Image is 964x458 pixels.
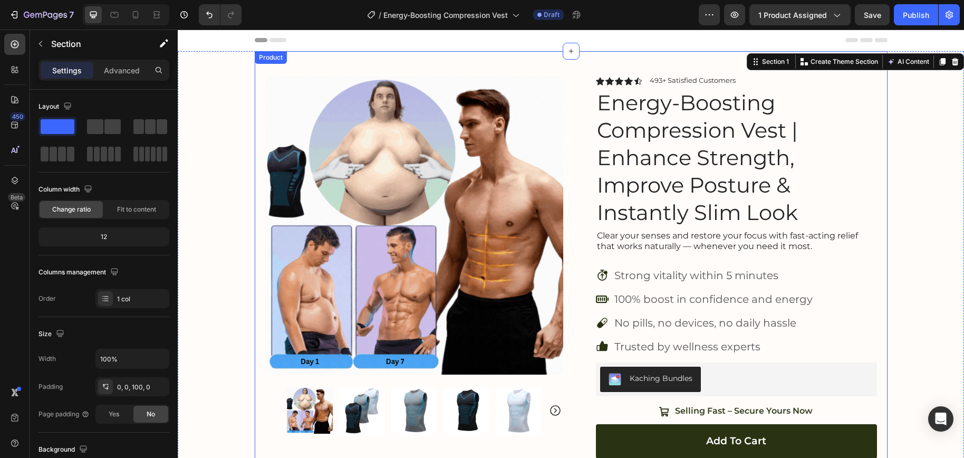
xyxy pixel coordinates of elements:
[419,201,698,223] p: Clear your senses and restore your focus with fast-acting relief that works naturally — whenever ...
[117,383,167,392] div: 0, 0, 100, 0
[52,205,91,214] span: Change ratio
[52,65,82,76] p: Settings
[431,343,444,356] img: KachingBundles.png
[41,230,167,244] div: 12
[38,100,74,114] div: Layout
[199,4,242,25] div: Undo/Redo
[894,4,938,25] button: Publish
[903,9,929,21] div: Publish
[437,238,635,254] p: Strong vitality within 5 minutes
[427,242,429,244] text: 5m
[528,405,589,418] div: Add to cart
[38,265,121,280] div: Columns management
[437,262,635,278] p: 100% boost in confidence and energy
[51,37,138,50] p: Section
[371,375,384,387] button: Carousel Next Arrow
[437,309,635,325] p: Trusted by wellness experts
[379,9,381,21] span: /
[497,376,635,387] p: Selling Fast – Secure Yours Now
[582,27,613,37] div: Section 1
[38,354,56,364] div: Width
[452,343,515,355] div: Kaching Bundles
[69,8,74,21] p: 7
[38,382,63,392] div: Padding
[928,406,953,432] div: Open Intercom Messenger
[707,26,754,39] button: AI Content
[104,65,140,76] p: Advanced
[758,9,827,21] span: 1 product assigned
[418,395,699,429] button: Add to cart
[79,23,107,33] div: Product
[109,409,119,419] span: Yes
[38,294,56,303] div: Order
[38,183,94,197] div: Column width
[383,9,508,21] span: Energy-Boosting Compression Vest
[8,193,25,202] div: Beta
[38,409,90,419] div: Page padding
[544,10,560,20] span: Draft
[117,294,167,304] div: 1 col
[147,409,155,419] span: No
[10,112,25,121] div: 450
[38,327,66,341] div: Size
[96,349,169,368] input: Auto
[38,443,90,457] div: Background
[749,4,851,25] button: 1 product assigned
[864,11,881,20] span: Save
[633,27,700,37] p: Create Theme Section
[4,4,79,25] button: 7
[117,205,156,214] span: Fit to content
[418,59,699,198] h1: Energy-Boosting Compression Vest | Enhance Strength, Improve Posture & Instantly Slim Look
[178,30,964,458] iframe: Design area
[422,337,523,362] button: Kaching Bundles
[855,4,890,25] button: Save
[472,47,558,55] p: 493+ Satisfied Customers
[437,285,635,301] p: No pills, no devices, no daily hassle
